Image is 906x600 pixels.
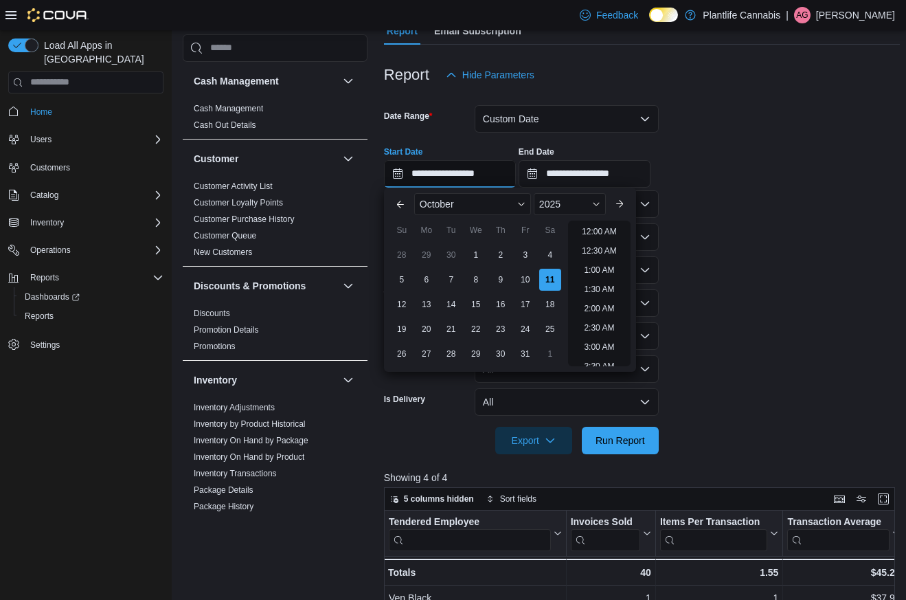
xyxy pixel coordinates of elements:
span: Operations [30,245,71,256]
div: day-4 [539,244,561,266]
button: Export [495,427,572,454]
a: Promotion Details [194,325,259,335]
div: October, 2025 [389,243,563,366]
a: Inventory Transactions [194,469,277,478]
span: Sort fields [500,493,536,504]
div: Su [391,219,413,241]
button: Items Per Transaction [660,515,779,551]
button: Settings [3,334,169,354]
span: Email Subscription [434,17,521,45]
span: Discounts [194,308,230,319]
div: day-22 [465,318,487,340]
button: Open list of options [639,232,650,243]
span: Customers [30,162,70,173]
p: | [786,7,789,23]
label: End Date [519,146,554,157]
div: day-30 [490,343,512,365]
div: Button. Open the month selector. October is currently selected. [414,193,531,215]
a: Cash Management [194,104,263,113]
div: day-18 [539,293,561,315]
span: Operations [25,242,163,258]
div: Th [490,219,512,241]
button: Sort fields [481,491,542,507]
div: day-20 [416,318,438,340]
span: Users [25,131,163,148]
button: Previous Month [389,193,411,215]
div: day-6 [416,269,438,291]
div: Invoices Sold [570,515,639,551]
div: Button. Open the year selector. 2025 is currently selected. [534,193,606,215]
span: Inventory [25,214,163,231]
input: Press the down key to open a popover containing a calendar. [519,160,650,188]
a: New Customers [194,247,252,257]
a: Dashboards [14,287,169,307]
span: Dashboards [19,289,163,305]
span: Package History [194,501,253,512]
span: Hide Parameters [462,68,534,82]
div: day-10 [514,269,536,291]
ul: Time [568,221,631,366]
button: Catalog [3,186,169,205]
button: All [475,388,659,416]
a: Discounts [194,309,230,318]
div: day-28 [440,343,462,365]
span: Promotion Details [194,324,259,335]
span: Inventory [30,217,64,228]
a: Settings [25,337,65,353]
button: Keyboard shortcuts [831,491,848,507]
span: Reports [30,272,59,283]
span: Feedback [596,8,638,22]
div: 40 [570,564,650,581]
a: Package History [194,502,253,511]
div: day-13 [416,293,438,315]
div: day-11 [539,269,561,291]
div: Items Per Transaction [660,515,768,529]
button: Customer [194,152,337,166]
a: Inventory On Hand by Product [194,452,304,462]
a: Package Details [194,485,253,495]
label: Is Delivery [384,394,425,405]
span: October [420,199,454,210]
div: day-31 [514,343,536,365]
div: Transaction Average [787,515,889,551]
button: Reports [3,268,169,287]
div: Transaction Average [787,515,889,529]
span: AG [796,7,808,23]
a: Customer Queue [194,231,256,241]
span: Dark Mode [649,22,650,23]
div: day-16 [490,293,512,315]
button: Open list of options [639,265,650,276]
a: Inventory On Hand by Package [194,436,308,445]
button: Open list of options [639,199,650,210]
button: Hide Parameters [440,61,540,89]
span: Home [30,107,52,118]
span: Reports [19,308,163,324]
span: Home [25,103,163,120]
div: day-8 [465,269,487,291]
div: day-29 [465,343,487,365]
div: day-1 [465,244,487,266]
div: day-28 [391,244,413,266]
span: Customer Queue [194,230,256,241]
div: Customer [183,178,367,266]
div: 1.55 [660,564,779,581]
button: Users [25,131,57,148]
li: 3:30 AM [578,358,620,375]
div: $45.20 [787,564,900,581]
button: Reports [25,269,65,286]
button: 5 columns hidden [385,491,479,507]
button: Customer [340,151,356,167]
span: Users [30,134,52,145]
a: Promotions [194,342,236,351]
div: day-29 [416,244,438,266]
a: Home [25,104,58,120]
div: Totals [388,564,562,581]
span: Customer Purchase History [194,214,295,225]
div: Tu [440,219,462,241]
img: Cova [27,8,89,22]
div: day-17 [514,293,536,315]
span: Inventory Transactions [194,468,277,479]
button: Inventory [25,214,69,231]
div: Discounts & Promotions [183,305,367,360]
h3: Customer [194,152,238,166]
